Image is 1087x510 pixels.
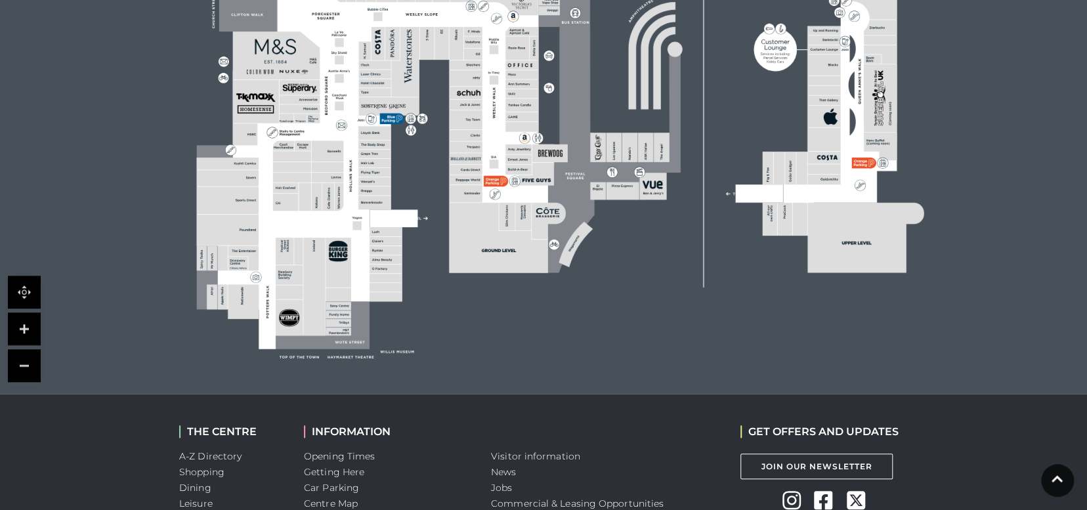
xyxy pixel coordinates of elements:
[304,425,471,438] h2: INFORMATION
[491,466,516,478] a: News
[179,466,224,478] a: Shopping
[304,466,364,478] a: Getting Here
[179,425,284,438] h2: THE CENTRE
[740,454,893,479] a: Join Our Newsletter
[491,482,512,494] a: Jobs
[179,498,213,509] a: Leisure
[491,450,580,462] a: Visitor information
[304,482,359,494] a: Car Parking
[179,450,242,462] a: A-Z Directory
[304,450,375,462] a: Opening Times
[304,498,358,509] a: Centre Map
[179,482,211,494] a: Dining
[740,425,899,438] h2: GET OFFERS AND UPDATES
[491,498,664,509] a: Commercial & Leasing Opportunities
